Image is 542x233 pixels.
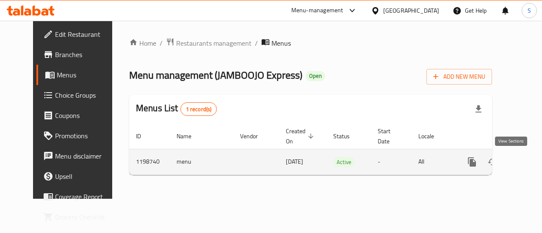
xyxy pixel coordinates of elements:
span: S [528,6,531,15]
a: Coupons [36,105,124,126]
a: Edit Restaurant [36,24,124,44]
span: Status [333,131,361,141]
h2: Menus List [136,102,217,116]
a: Branches [36,44,124,65]
nav: breadcrumb [129,38,492,49]
a: Menu disclaimer [36,146,124,166]
span: Grocery Checklist [55,212,117,222]
li: / [255,38,258,48]
span: Start Date [378,126,401,146]
span: Locale [418,131,445,141]
span: Vendor [240,131,269,141]
span: Active [333,157,355,167]
span: Promotions [55,131,117,141]
td: All [412,149,455,175]
div: Menu-management [291,5,343,16]
a: Promotions [36,126,124,146]
div: Open [306,71,325,81]
button: more [462,152,482,172]
span: Upsell [55,171,117,181]
span: Coupons [55,110,117,121]
li: / [160,38,163,48]
a: Home [129,38,156,48]
button: Change Status [482,152,503,172]
div: Active [333,157,355,167]
td: - [371,149,412,175]
a: Grocery Checklist [36,207,124,227]
button: Add New Menu [426,69,492,85]
span: Menu disclaimer [55,151,117,161]
td: menu [170,149,233,175]
div: Total records count [180,102,217,116]
span: Choice Groups [55,90,117,100]
span: Branches [55,49,117,60]
a: Coverage Report [36,186,124,207]
a: Menus [36,65,124,85]
span: Menus [57,70,117,80]
a: Restaurants management [166,38,252,49]
span: Menu management ( JAMBOOJO Express ) [129,66,302,85]
span: Menus [271,38,291,48]
span: Restaurants management [176,38,252,48]
div: Export file [468,99,489,119]
span: Edit Restaurant [55,29,117,39]
a: Choice Groups [36,85,124,105]
span: ID [136,131,152,141]
td: 1198740 [129,149,170,175]
span: Open [306,72,325,79]
a: Upsell [36,166,124,186]
span: Coverage Report [55,192,117,202]
span: Created On [286,126,316,146]
span: Name [177,131,202,141]
span: 1 record(s) [181,105,217,113]
span: [DATE] [286,156,303,167]
div: [GEOGRAPHIC_DATA] [383,6,439,15]
span: Add New Menu [433,71,485,82]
